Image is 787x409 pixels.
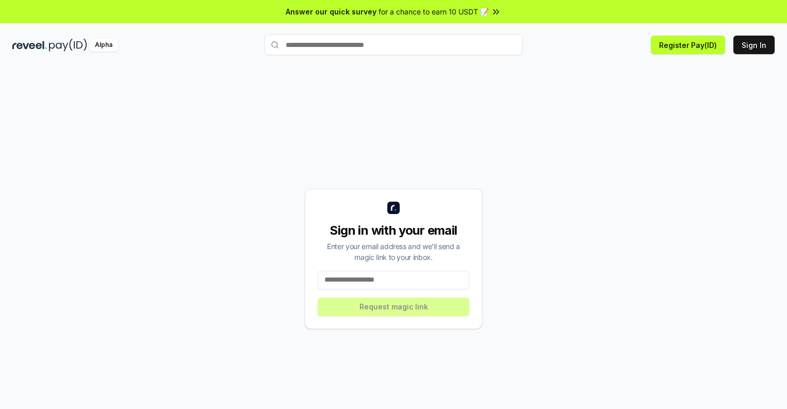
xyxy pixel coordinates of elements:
button: Sign In [733,36,775,54]
img: pay_id [49,39,87,52]
span: for a chance to earn 10 USDT 📝 [379,6,489,17]
div: Sign in with your email [318,222,469,239]
div: Enter your email address and we’ll send a magic link to your inbox. [318,241,469,263]
img: logo_small [387,202,400,214]
img: reveel_dark [12,39,47,52]
span: Answer our quick survey [286,6,376,17]
div: Alpha [89,39,118,52]
button: Register Pay(ID) [651,36,725,54]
